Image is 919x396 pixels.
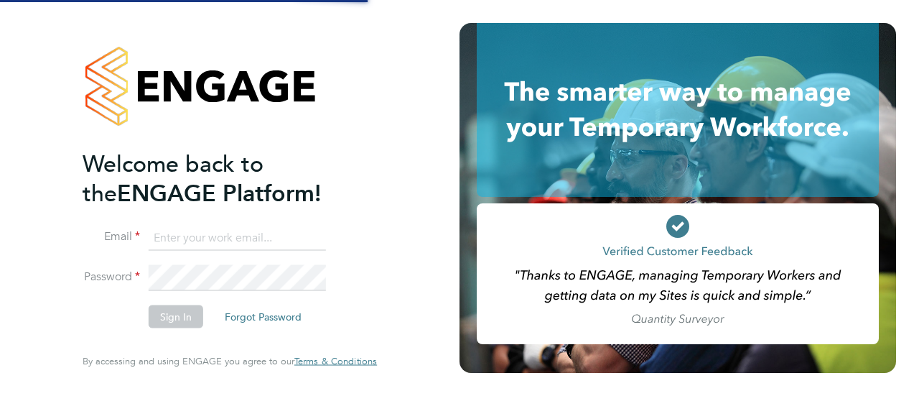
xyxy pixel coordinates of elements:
label: Password [83,270,140,285]
span: By accessing and using ENGAGE you agree to our [83,355,377,367]
h2: ENGAGE Platform! [83,149,363,208]
input: Enter your work email... [149,225,326,251]
label: Email [83,229,140,244]
button: Forgot Password [213,305,313,328]
a: Terms & Conditions [294,356,377,367]
span: Welcome back to the [83,149,263,207]
button: Sign In [149,305,203,328]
